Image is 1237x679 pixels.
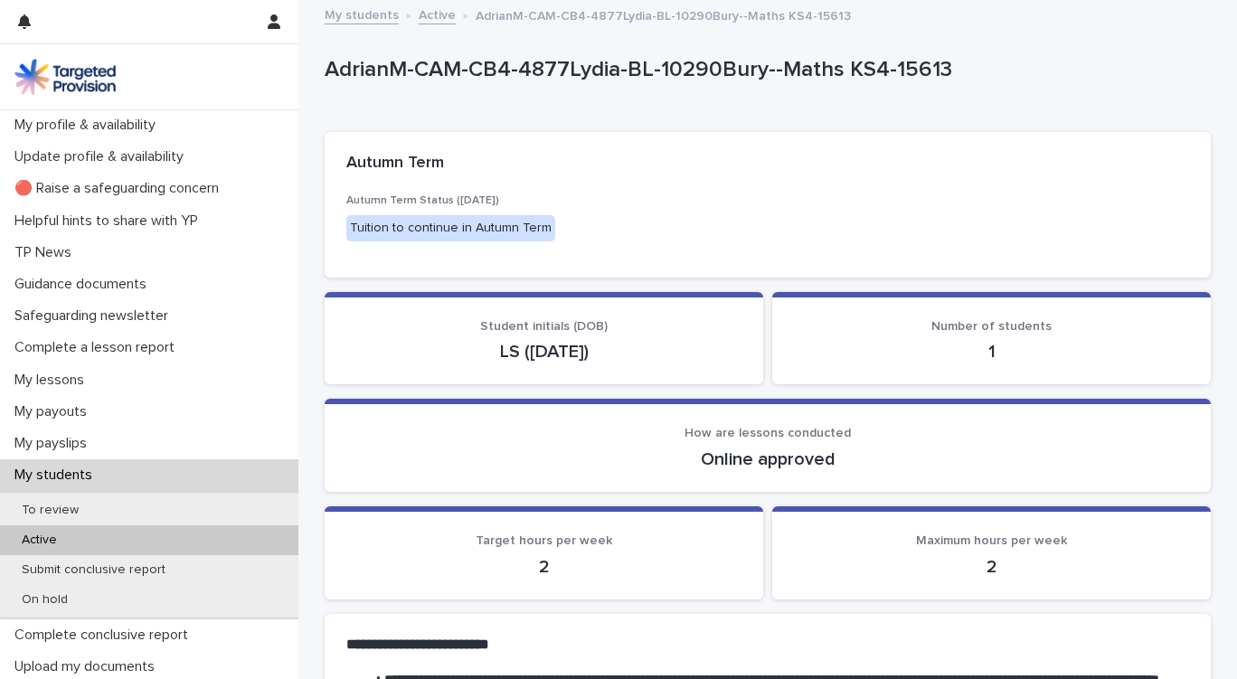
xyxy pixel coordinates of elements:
span: Number of students [931,320,1052,333]
p: 2 [794,556,1189,578]
a: Active [419,4,456,24]
p: AdrianM-CAM-CB4-4877Lydia-BL-10290Bury--Maths KS4-15613 [476,5,851,24]
span: How are lessons conducted [685,427,851,439]
p: LS ([DATE]) [346,341,741,363]
p: My profile & availability [7,117,170,134]
p: My students [7,467,107,484]
p: Complete conclusive report [7,627,203,644]
p: My lessons [7,372,99,389]
p: Active [7,533,71,548]
span: Target hours per week [476,534,612,547]
p: Update profile & availability [7,148,198,165]
div: Tuition to continue in Autumn Term [346,215,555,241]
p: Safeguarding newsletter [7,307,183,325]
p: Helpful hints to share with YP [7,212,212,230]
p: Upload my documents [7,658,169,675]
p: On hold [7,592,82,608]
h2: Autumn Term [346,154,444,174]
p: 2 [346,556,741,578]
p: 1 [794,341,1189,363]
p: TP News [7,244,86,261]
a: My students [325,4,399,24]
p: Complete a lesson report [7,339,189,356]
p: My payslips [7,435,101,452]
p: My payouts [7,403,101,420]
img: M5nRWzHhSzIhMunXDL62 [14,59,116,95]
p: Submit conclusive report [7,562,180,578]
p: Online approved [346,448,1189,470]
span: Maximum hours per week [916,534,1067,547]
span: Student initials (DOB) [480,320,608,333]
p: AdrianM-CAM-CB4-4877Lydia-BL-10290Bury--Maths KS4-15613 [325,57,1204,83]
span: Autumn Term Status ([DATE]) [346,195,499,206]
p: Guidance documents [7,276,161,293]
p: To review [7,503,93,518]
p: 🔴 Raise a safeguarding concern [7,180,233,197]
